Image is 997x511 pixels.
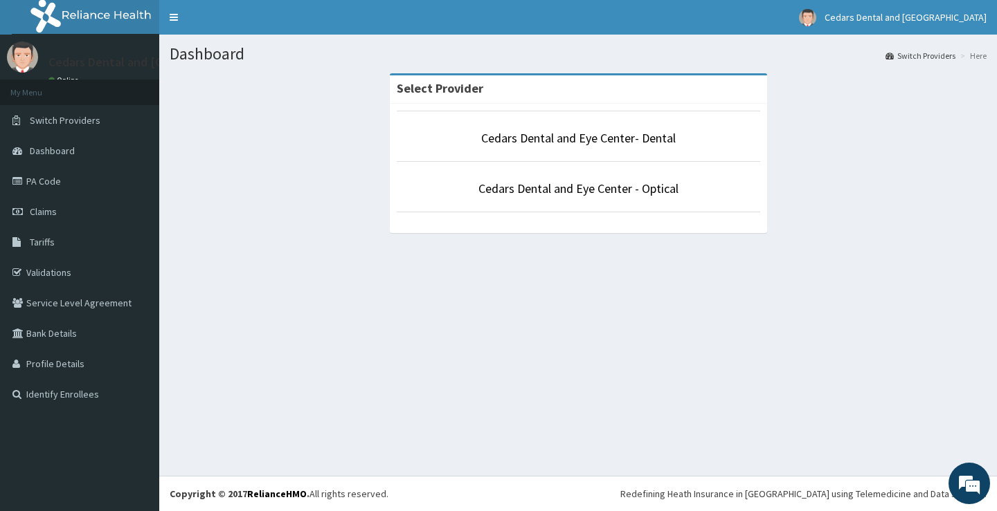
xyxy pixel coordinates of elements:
span: Claims [30,205,57,218]
footer: All rights reserved. [159,476,997,511]
a: Cedars Dental and Eye Center- Dental [481,130,676,146]
strong: Copyright © 2017 . [170,487,309,500]
h1: Dashboard [170,45,987,63]
a: Online [48,75,82,85]
p: Cedars Dental and [GEOGRAPHIC_DATA] [48,56,264,68]
span: Tariffs [30,236,55,248]
strong: Select Provider [397,80,483,96]
a: Switch Providers [886,50,955,62]
div: Redefining Heath Insurance in [GEOGRAPHIC_DATA] using Telemedicine and Data Science! [620,487,987,501]
span: Switch Providers [30,114,100,127]
img: User Image [7,41,38,73]
a: RelianceHMO [247,487,307,500]
li: Here [957,50,987,62]
a: Cedars Dental and Eye Center - Optical [478,180,679,196]
span: Dashboard [30,145,75,157]
span: Cedars Dental and [GEOGRAPHIC_DATA] [825,11,987,24]
img: User Image [799,9,816,26]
